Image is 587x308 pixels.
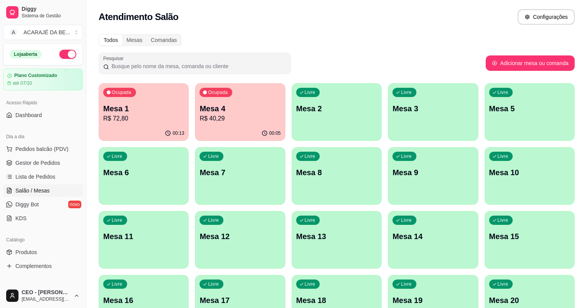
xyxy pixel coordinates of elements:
[485,147,575,205] button: LivreMesa 10
[388,83,478,141] button: LivreMesa 3
[269,130,281,136] p: 00:05
[3,3,83,22] a: DiggySistema de Gestão
[3,184,83,197] a: Salão / Mesas
[200,231,280,242] p: Mesa 12
[292,147,382,205] button: LivreMesa 8
[15,201,39,208] span: Diggy Bot
[103,231,184,242] p: Mesa 11
[195,83,285,141] button: OcupadaMesa 4R$ 40,2900:05
[112,153,122,159] p: Livre
[392,295,473,306] p: Mesa 19
[305,281,315,287] p: Livre
[112,217,122,223] p: Livre
[22,13,80,19] span: Sistema de Gestão
[208,89,228,95] p: Ocupada
[489,167,570,178] p: Mesa 10
[3,109,83,121] a: Dashboard
[3,286,83,305] button: CEO - [PERSON_NAME][EMAIL_ADDRESS][DOMAIN_NAME]
[15,159,60,167] span: Gestor de Pedidos
[103,167,184,178] p: Mesa 6
[296,231,377,242] p: Mesa 13
[195,211,285,269] button: LivreMesa 12
[10,50,42,59] div: Loja aberta
[3,234,83,246] div: Catálogo
[99,147,189,205] button: LivreMesa 6
[292,211,382,269] button: LivreMesa 13
[401,153,412,159] p: Livre
[15,173,55,181] span: Lista de Pedidos
[489,103,570,114] p: Mesa 5
[305,89,315,95] p: Livre
[498,153,508,159] p: Livre
[296,103,377,114] p: Mesa 2
[23,28,70,36] div: ACARAJÉ DA BE ...
[392,167,473,178] p: Mesa 9
[15,248,37,256] span: Produtos
[59,50,76,59] button: Alterar Status
[3,157,83,169] a: Gestor de Pedidos
[3,171,83,183] a: Lista de Pedidos
[14,73,57,79] article: Plano Customizado
[112,281,122,287] p: Livre
[15,145,69,153] span: Pedidos balcão (PDV)
[392,103,473,114] p: Mesa 3
[305,217,315,223] p: Livre
[498,89,508,95] p: Livre
[3,260,83,272] a: Complementos
[22,289,70,296] span: CEO - [PERSON_NAME]
[305,153,315,159] p: Livre
[15,262,52,270] span: Complementos
[296,167,377,178] p: Mesa 8
[3,246,83,258] a: Produtos
[388,147,478,205] button: LivreMesa 9
[296,295,377,306] p: Mesa 18
[200,295,280,306] p: Mesa 17
[489,295,570,306] p: Mesa 20
[99,83,189,141] button: OcupadaMesa 1R$ 72,8000:13
[10,28,17,36] span: A
[99,211,189,269] button: LivreMesa 11
[122,35,146,45] div: Mesas
[208,217,219,223] p: Livre
[292,83,382,141] button: LivreMesa 2
[401,217,412,223] p: Livre
[112,89,131,95] p: Ocupada
[15,214,27,222] span: KDS
[99,35,122,45] div: Todos
[147,35,181,45] div: Comandas
[103,295,184,306] p: Mesa 16
[486,55,575,71] button: Adicionar mesa ou comanda
[208,281,219,287] p: Livre
[401,281,412,287] p: Livre
[3,97,83,109] div: Acesso Rápido
[3,143,83,155] button: Pedidos balcão (PDV)
[498,281,508,287] p: Livre
[3,69,83,90] a: Plano Customizadoaté 07/10
[15,187,50,194] span: Salão / Mesas
[498,217,508,223] p: Livre
[200,103,280,114] p: Mesa 4
[3,25,83,40] button: Select a team
[13,80,32,86] article: até 07/10
[103,103,184,114] p: Mesa 1
[200,167,280,178] p: Mesa 7
[103,55,126,62] label: Pesquisar
[3,131,83,143] div: Dia a dia
[22,6,80,13] span: Diggy
[388,211,478,269] button: LivreMesa 14
[99,11,178,23] h2: Atendimento Salão
[392,231,473,242] p: Mesa 14
[489,231,570,242] p: Mesa 15
[195,147,285,205] button: LivreMesa 7
[208,153,219,159] p: Livre
[3,212,83,224] a: KDS
[401,89,412,95] p: Livre
[518,9,575,25] button: Configurações
[22,296,70,302] span: [EMAIL_ADDRESS][DOMAIN_NAME]
[173,130,184,136] p: 00:13
[3,198,83,211] a: Diggy Botnovo
[485,211,575,269] button: LivreMesa 15
[15,111,42,119] span: Dashboard
[103,114,184,123] p: R$ 72,80
[109,62,287,70] input: Pesquisar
